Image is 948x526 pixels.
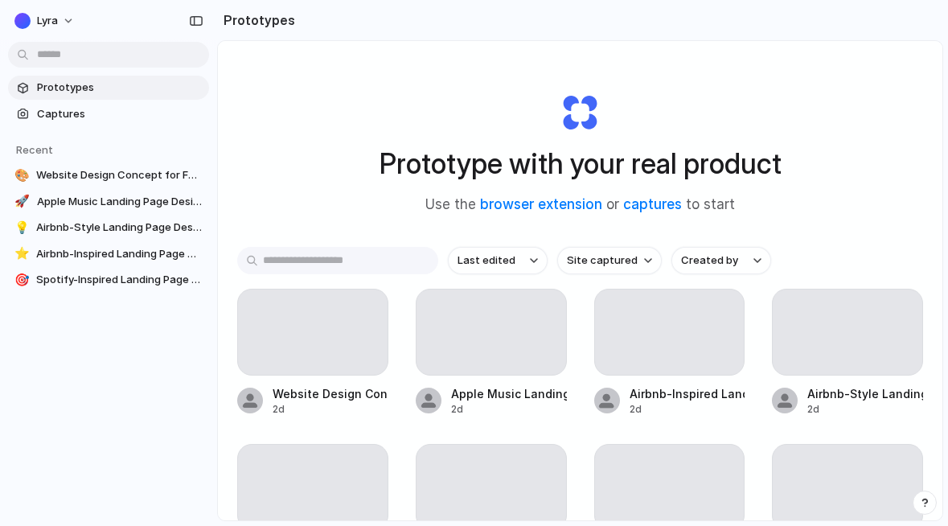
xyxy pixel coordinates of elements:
a: browser extension [480,196,602,212]
span: Spotify-Inspired Landing Page Design [36,272,203,288]
a: captures [623,196,682,212]
button: Lyra [8,8,83,34]
a: 🎯Spotify-Inspired Landing Page Design [8,268,209,292]
div: Apple Music Landing Page Design [451,385,567,402]
div: 2d [451,402,567,417]
button: Site captured [557,247,662,274]
a: Airbnb-Inspired Landing Page Design2d [594,289,745,417]
span: Lyra [37,13,58,29]
span: Last edited [458,253,515,269]
span: Airbnb-Style Landing Page Design [36,220,203,236]
button: Last edited [448,247,548,274]
span: Prototypes [37,80,203,96]
a: 🚀Apple Music Landing Page Design [8,190,209,214]
span: Airbnb-Inspired Landing Page Design [36,246,203,262]
a: 💡Airbnb-Style Landing Page Design [8,216,209,240]
a: Prototypes [8,76,209,100]
a: Airbnb-Style Landing Page Design2d [772,289,923,417]
div: 2d [807,402,923,417]
a: Apple Music Landing Page Design2d [416,289,567,417]
h1: Prototype with your real product [380,142,782,185]
a: Website Design Concept for FDSA Platform2d [237,289,388,417]
span: Captures [37,106,203,122]
div: 2d [273,402,388,417]
a: Captures [8,102,209,126]
span: Use the or to start [425,195,735,216]
div: Airbnb-Style Landing Page Design [807,385,923,402]
div: 🚀 [14,194,31,210]
span: Site captured [567,253,638,269]
div: Airbnb-Inspired Landing Page Design [630,385,745,402]
span: Created by [681,253,738,269]
div: Website Design Concept for FDSA Platform [273,385,388,402]
span: Recent [16,143,53,156]
div: 💡 [14,220,30,236]
a: ⭐Airbnb-Inspired Landing Page Design [8,242,209,266]
div: ⭐ [14,246,30,262]
div: 🎯 [14,272,30,288]
span: Website Design Concept for FDSA Platform [36,167,203,183]
h2: Prototypes [217,10,295,30]
div: 2d [630,402,745,417]
a: 🎨Website Design Concept for FDSA Platform [8,163,209,187]
span: Apple Music Landing Page Design [37,194,203,210]
div: 🎨 [14,167,30,183]
button: Created by [671,247,771,274]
